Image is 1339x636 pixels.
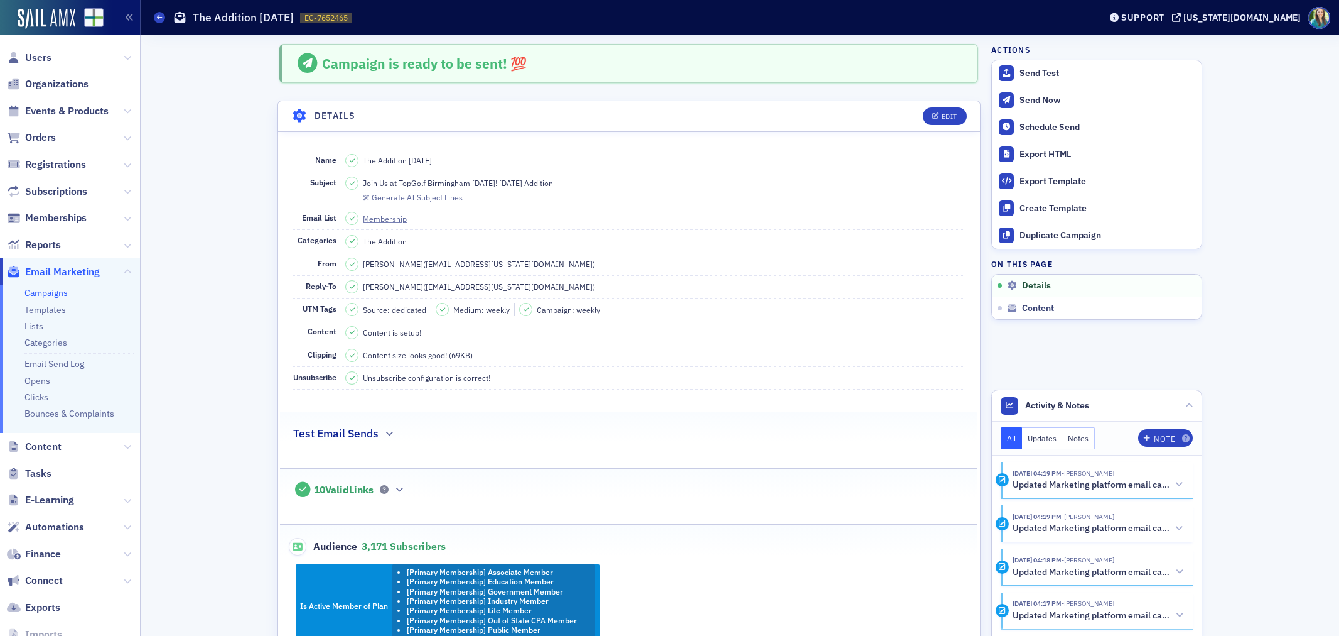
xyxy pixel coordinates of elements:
[363,177,553,189] span: Join Us at TopGolf Birmingham [DATE]! [DATE] Addition
[1001,427,1022,449] button: All
[1025,399,1089,412] span: Activity & Notes
[1019,95,1195,106] div: Send Now
[322,55,527,72] span: Campaign is ready to be sent! 💯
[25,601,60,615] span: Exports
[24,337,67,348] a: Categories
[25,547,61,561] span: Finance
[537,304,600,315] span: Campaign: weekly
[7,238,61,252] a: Reports
[996,604,1009,617] div: Activity
[363,349,473,361] span: Content size looks good! (69KB)
[363,236,407,247] div: The Addition
[7,440,62,454] a: Content
[306,281,336,291] span: Reply-To
[1022,280,1051,292] span: Details
[24,304,66,315] a: Templates
[1013,609,1185,622] button: Updated Marketing platform email campaign: Duplicate of The Addition [DATE]
[992,168,1202,195] a: Export Template
[7,185,87,199] a: Subscriptions
[308,326,336,336] span: Content
[310,177,336,187] span: Subject
[308,349,336,359] span: Clipping
[25,211,87,225] span: Memberships
[923,107,966,125] button: Edit
[7,158,86,172] a: Registrations
[7,493,74,507] a: E-Learning
[1013,478,1185,491] button: Updated Marketing platform email campaign: The Addition [DATE]
[372,194,463,201] div: Generate AI Subject Lines
[24,375,50,387] a: Opens
[25,493,74,507] span: E-Learning
[7,211,87,225] a: Memberships
[304,13,348,23] span: EC-7652465
[25,467,51,481] span: Tasks
[1013,599,1062,608] time: 10/6/2025 04:17 PM
[1013,480,1170,491] h5: Updated Marketing platform email campaign: The Addition [DATE]
[992,141,1202,168] a: Export HTML
[1019,230,1195,241] div: Duplicate Campaign
[363,213,418,224] a: Membership
[25,104,109,118] span: Events & Products
[453,304,510,315] span: Medium: weekly
[7,131,56,145] a: Orders
[25,238,61,252] span: Reports
[1062,427,1095,449] button: Notes
[992,222,1202,249] button: Duplicate Campaign
[84,8,104,28] img: SailAMX
[315,155,336,165] span: Name
[1062,512,1114,521] span: Helen Oglesby
[298,235,336,245] span: Categories
[992,87,1202,114] button: Send Now
[24,392,48,403] a: Clicks
[289,538,357,556] span: Audience
[7,520,84,534] a: Automations
[1138,429,1193,447] button: Note
[1062,599,1114,608] span: Helen Oglesby
[1308,7,1330,29] span: Profile
[193,10,294,25] h1: The Addition [DATE]
[24,321,43,332] a: Lists
[25,77,89,91] span: Organizations
[363,281,595,292] span: [PERSON_NAME] ( [EMAIL_ADDRESS][US_STATE][DOMAIN_NAME] )
[1022,303,1054,314] span: Content
[24,287,68,299] a: Campaigns
[992,195,1202,222] a: Create Template
[7,547,61,561] a: Finance
[314,484,374,496] span: 10 Valid Links
[992,60,1202,87] button: Send Test
[315,109,356,123] h4: Details
[1013,566,1185,579] button: Updated Marketing platform email campaign: Duplicate of The Addition [DATE]
[7,51,51,65] a: Users
[1019,149,1195,160] div: Export HTML
[363,372,490,383] span: Unsubscribe configuration is correct!
[75,8,104,30] a: View Homepage
[1062,556,1114,564] span: Helen Oglesby
[1013,523,1170,534] h5: Updated Marketing platform email campaign: The Addition [DATE]
[1022,427,1063,449] button: Updates
[7,574,63,588] a: Connect
[996,517,1009,530] div: Activity
[7,265,100,279] a: Email Marketing
[25,440,62,454] span: Content
[362,540,446,552] span: 3,171 Subscribers
[991,258,1202,270] h4: On this page
[991,44,1030,55] h4: Actions
[1121,12,1164,23] div: Support
[1013,556,1062,564] time: 10/6/2025 04:18 PM
[18,9,75,29] img: SailAMX
[7,77,89,91] a: Organizations
[992,114,1202,141] button: Schedule Send
[1019,176,1195,187] div: Export Template
[293,425,379,442] h2: Test Email Sends
[363,304,426,315] span: Source: dedicated
[7,467,51,481] a: Tasks
[1013,610,1171,622] h5: Updated Marketing platform email campaign: Duplicate of The Addition [DATE]
[25,131,56,145] span: Orders
[25,520,84,534] span: Automations
[303,304,336,314] span: UTM Tags
[25,185,87,199] span: Subscriptions
[996,561,1009,574] div: Activity
[1019,122,1195,133] div: Schedule Send
[293,372,336,382] span: Unsubscribe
